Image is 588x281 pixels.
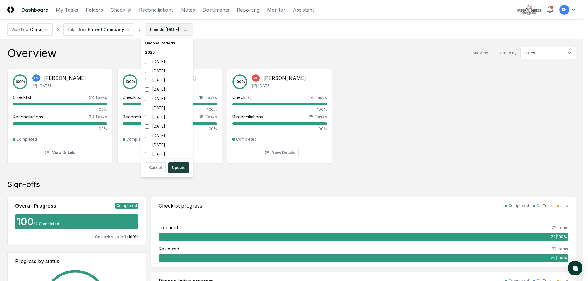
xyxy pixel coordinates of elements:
div: [DATE] [143,131,192,140]
div: [DATE] [143,76,192,85]
div: 2025 [143,48,192,57]
div: [DATE] [143,66,192,76]
div: [DATE] [143,122,192,131]
button: Cancel [145,162,166,173]
div: [DATE] [143,150,192,159]
div: Choose Periods [143,39,192,48]
div: [DATE] [143,113,192,122]
div: [DATE] [143,94,192,103]
div: [DATE] [143,103,192,113]
div: [DATE] [143,85,192,94]
div: [DATE] [143,140,192,150]
button: Update [168,162,189,173]
div: [DATE] [143,57,192,66]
